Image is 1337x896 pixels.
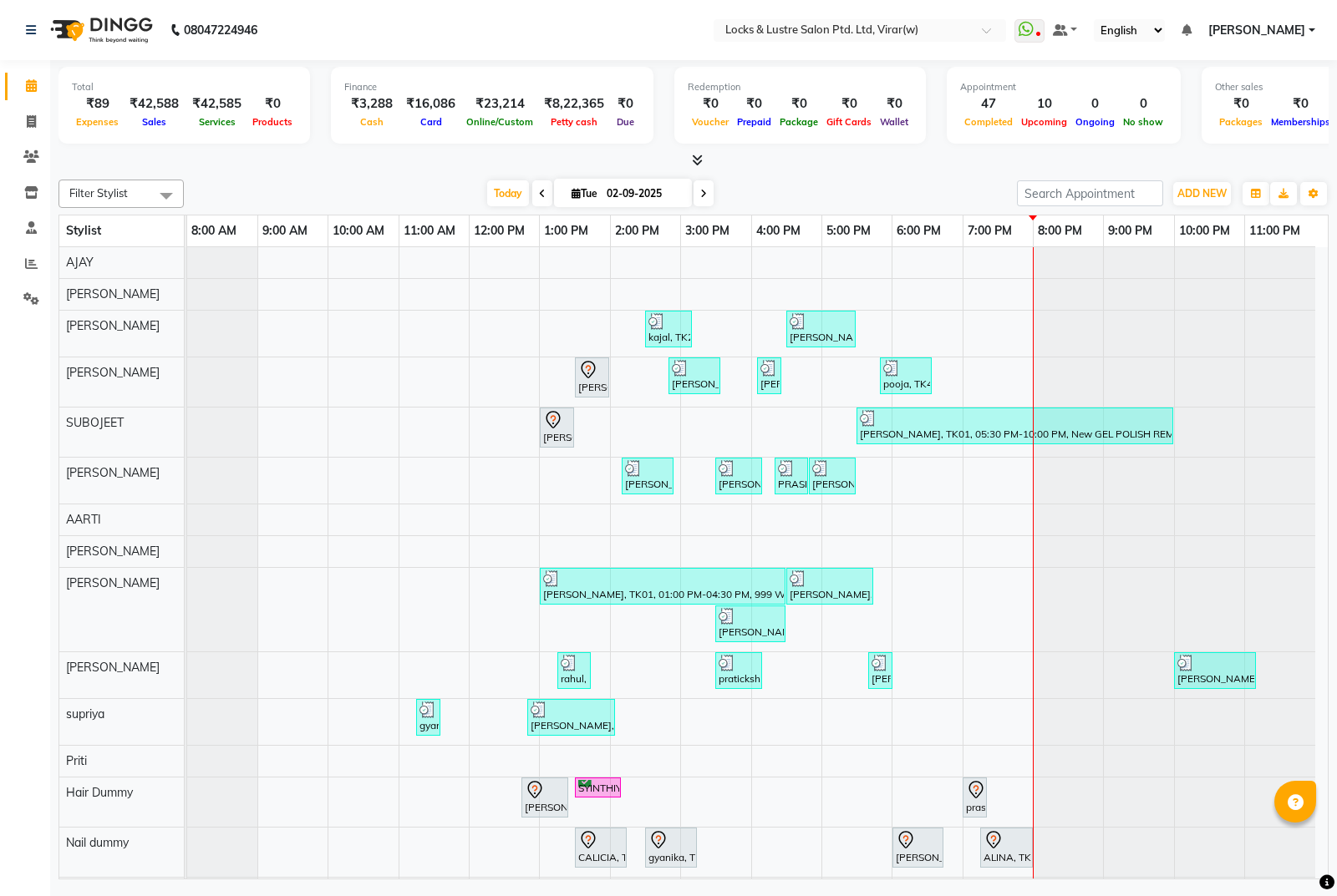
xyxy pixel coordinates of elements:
a: 11:00 PM [1245,219,1304,243]
span: Tue [567,187,602,200]
div: ₹0 [248,94,297,114]
div: ₹23,214 [462,94,537,114]
div: ₹0 [688,94,733,114]
span: [PERSON_NAME] [66,365,160,380]
div: Total [72,80,297,94]
span: Completed [960,116,1017,128]
div: Appointment [960,80,1167,94]
div: rahul, TK19, 01:15 PM-01:45 PM, [PERSON_NAME] H&B (₹198) [559,655,589,686]
div: [PERSON_NAME], TK01, 04:30 PM-05:30 PM, New WOMENS HAIRSPA - L (₹1) [788,313,854,345]
div: ₹42,588 [123,94,186,114]
span: Wallet [876,116,913,128]
span: Sales [138,116,170,128]
a: 2:00 PM [611,219,663,243]
span: Nail dummy [66,835,129,850]
div: [PERSON_NAME], TK16, 03:30 PM-04:30 PM, New STICK ON EXTENSIONS HANDS / FEET [717,608,784,640]
div: ₹0 [775,94,822,114]
span: Upcoming [1017,116,1071,128]
a: 9:00 AM [258,219,312,243]
span: [PERSON_NAME] [66,660,160,675]
div: gyanika, TK08, 02:30 PM-03:15 PM, New GEL POLISH HANDS & FEET [647,830,695,865]
div: [PERSON_NAME], TK01, 05:30 PM-10:00 PM, New GEL POLISH REMOVAL HANDS / FEET (₹1),Pedicure Tango (... [858,410,1172,442]
div: ₹0 [822,94,876,114]
div: [PERSON_NAME], TK20, 03:30 PM-04:10 PM, New WOMEN HAIRCUT 199 - OG [717,460,760,492]
a: 8:00 PM [1034,219,1086,243]
span: Voucher [688,116,733,128]
div: Finance [344,80,640,94]
a: 7:00 PM [963,219,1016,243]
div: pooja, TK45, 05:50 PM-06:35 PM, V V FACIAL KIT(SEA BUCKTHORN) [MEDICAL_DATA] (₹1),Eyebrow (₹25) [882,360,930,392]
div: ₹0 [1267,94,1334,114]
div: SYINTHIYA, TK03, 01:30 PM-02:10 PM, New WOMEN HAIRCUT 199 - OG [577,780,619,796]
span: SUBOJEET [66,415,124,430]
span: AARTI [66,512,101,527]
div: kajal, TK24, 02:30 PM-03:10 PM, New WOMEN HAIRCUT 199 - OG [647,313,690,345]
div: [PERSON_NAME], TK04, 01:00 PM-01:30 PM, BASIC PEDICURE [541,410,572,445]
iframe: chat widget [1267,829,1320,879]
input: Search Appointment [1017,180,1163,206]
div: [PERSON_NAME], TK26, 02:10 PM-02:55 PM, [PERSON_NAME] H&B (₹198),New MENS HAIR SET (₹1) [623,460,672,492]
span: Hair Dummy [66,785,133,800]
span: Prepaid [733,116,775,128]
div: [PERSON_NAME], TK30, 02:50 PM-03:35 PM, 999 WAXING FH/UA/HL (₹999) [670,360,719,392]
span: Memberships [1267,116,1334,128]
a: 6:00 PM [892,219,945,243]
a: 8:00 AM [187,219,241,243]
span: ADD NEW [1177,187,1227,200]
span: Due [613,116,638,128]
div: ₹42,585 [186,94,248,114]
span: [PERSON_NAME] [1208,22,1305,39]
button: ADD NEW [1173,182,1231,205]
a: 10:00 PM [1175,219,1234,243]
div: [PERSON_NAME], TK21, 12:50 PM-02:05 PM, WHITE & BRIGHT FACIAL KIT - SB KIT (₹1),Eyebrow (₹25) [529,701,613,733]
div: ₹0 [611,94,640,114]
span: Products [248,116,297,128]
div: [PERSON_NAME], TK32, 04:05 PM-04:20 PM, Eyebrow (₹25) [759,360,780,392]
span: Stylist [66,223,101,238]
span: [PERSON_NAME] [66,286,160,301]
div: [PERSON_NAME], TK16, 04:30 PM-05:45 PM, GEL POLISH - ₹149 (₹149),New GEL POLISH HANDS & FEET (₹1) [788,570,872,602]
div: [PERSON_NAME], TK01, 01:00 PM-04:30 PM, 999 WAXING FH/UA/HL (₹999),WOMEN Essentail Wax - WOMEN Un... [541,570,784,602]
div: ALINA, TK47, 07:15 PM-08:00 PM, New GEL POLISH HANDS & FEET [982,830,1031,865]
div: ₹3,288 [344,94,399,114]
span: Card [416,116,446,128]
span: Packages [1215,116,1267,128]
a: 10:00 AM [328,219,389,243]
a: 12:00 PM [470,219,529,243]
b: 08047224946 [184,7,257,53]
a: 1:00 PM [540,219,592,243]
div: ₹0 [876,94,913,114]
span: Ongoing [1071,116,1119,128]
span: Expenses [72,116,123,128]
div: PRASHANT, TK34, 04:20 PM-04:50 PM, [PERSON_NAME] H&B (₹198) [776,460,806,492]
span: supriya [66,706,104,721]
div: Redemption [688,80,913,94]
div: 10 [1017,94,1071,114]
span: Package [775,116,822,128]
span: [PERSON_NAME] [66,318,160,333]
div: ₹89 [72,94,123,114]
a: 3:00 PM [681,219,734,243]
div: [PERSON_NAME] ., TK13, 12:45 PM-01:25 PM, New WOMEN HAIRCUT 199 - OG [523,780,567,815]
div: praticksha, TK31, 03:30 PM-04:10 PM, [GEOGRAPHIC_DATA] [MEDICAL_DATA] TREATMENT M/F -L (₹1) [717,655,760,686]
div: 0 [1119,94,1167,114]
a: 5:00 PM [822,219,875,243]
span: [PERSON_NAME] [66,575,160,590]
div: [PERSON_NAME], TK35, 06:00 PM-06:45 PM, New GEL POLISH HANDS & FEET [894,830,942,865]
div: [PERSON_NAME], TK01, 10:00 PM-11:10 PM, [PERSON_NAME] H&B (₹198),New MENS [PERSON_NAME] / SIDE LO... [1176,655,1254,686]
span: Online/Custom [462,116,537,128]
span: Filter Stylist [69,186,128,200]
div: prashant, TK46, 07:00 PM-07:15 PM, New MENS HAIR SET [964,780,985,815]
a: 9:00 PM [1104,219,1157,243]
div: gyanika, TK09, 11:15 AM-11:30 AM, Eyebrow (₹25) [418,701,439,733]
div: CALICIA, TK05, 01:30 PM-02:15 PM, New GEL POLISH HANDS & FEET [577,830,625,865]
span: AJAY [66,255,94,270]
a: 4:00 PM [752,219,805,243]
span: Services [195,116,240,128]
span: No show [1119,116,1167,128]
span: Cash [356,116,388,128]
img: logo [43,7,157,53]
span: Today [487,180,529,206]
span: Priti [66,753,87,768]
div: 0 [1071,94,1119,114]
